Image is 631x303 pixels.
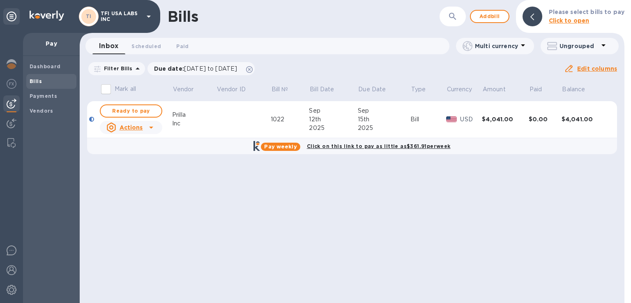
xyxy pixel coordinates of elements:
[549,17,590,24] b: Click to open
[264,143,297,150] b: Pay weekly
[107,106,155,116] span: Ready to pay
[358,115,411,124] div: 15th
[271,115,309,124] div: 1022
[358,85,396,94] span: Due Date
[309,106,357,115] div: Sep
[173,85,194,94] p: Vendor
[168,8,198,25] h1: Bills
[120,124,143,131] u: Actions
[30,39,73,48] p: Pay
[272,85,299,94] span: Bill №
[30,93,57,99] b: Payments
[184,65,237,72] span: [DATE] to [DATE]
[147,62,255,75] div: Due date:[DATE] to [DATE]
[217,85,256,94] span: Vendor ID
[410,115,446,124] div: Bill
[549,9,624,15] b: Please select bills to pay
[358,106,411,115] div: Sep
[131,42,161,51] span: Scheduled
[529,115,562,123] div: $0.00
[358,124,411,132] div: 2025
[115,85,136,93] p: Mark all
[173,85,205,94] span: Vendor
[562,85,585,94] p: Balance
[309,124,357,132] div: 2025
[176,42,189,51] span: Paid
[172,119,216,128] div: Inc
[307,143,451,149] b: Click on this link to pay as little as $361.91 per week
[447,85,472,94] p: Currency
[530,85,542,94] p: Paid
[99,40,118,52] span: Inbox
[411,85,426,94] p: Type
[101,11,142,22] p: TFI USA LABS INC
[272,85,288,94] p: Bill №
[310,85,345,94] span: Bill Date
[30,108,53,114] b: Vendors
[577,65,617,72] u: Edit columns
[310,85,334,94] p: Bill Date
[358,85,386,94] p: Due Date
[446,116,457,122] img: USD
[309,115,357,124] div: 12th
[217,85,246,94] p: Vendor ID
[172,111,216,119] div: Prilla
[475,42,518,50] p: Multi currency
[460,115,482,124] p: USD
[7,79,16,89] img: Foreign exchange
[530,85,553,94] span: Paid
[483,85,516,94] span: Amount
[477,12,502,21] span: Add bill
[86,13,92,19] b: TI
[30,11,64,21] img: Logo
[483,85,506,94] p: Amount
[101,65,133,72] p: Filter Bills
[154,65,242,73] p: Due date :
[100,104,162,118] button: Ready to pay
[30,63,61,69] b: Dashboard
[482,115,529,123] div: $4,041.00
[411,85,437,94] span: Type
[30,78,42,84] b: Bills
[3,8,20,25] div: Unpin categories
[560,42,599,50] p: Ungrouped
[562,115,608,123] div: $4,041.00
[562,85,596,94] span: Balance
[470,10,509,23] button: Addbill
